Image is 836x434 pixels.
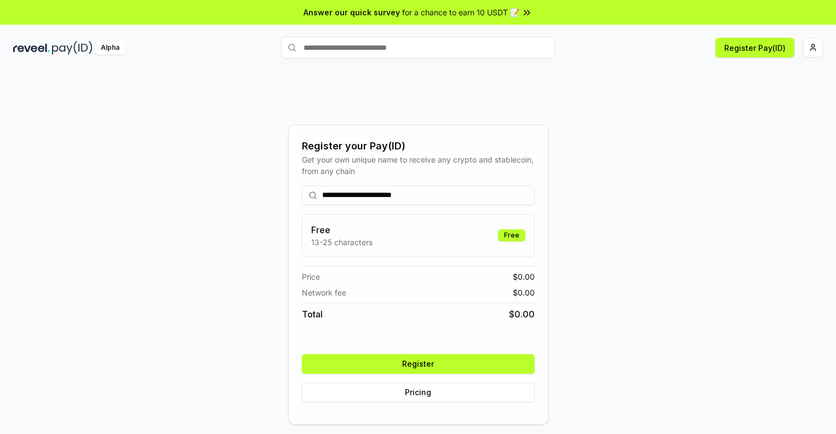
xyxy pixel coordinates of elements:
[509,308,535,321] span: $ 0.00
[402,7,519,18] span: for a chance to earn 10 USDT 📝
[498,229,525,241] div: Free
[13,41,50,55] img: reveel_dark
[302,154,535,177] div: Get your own unique name to receive any crypto and stablecoin, from any chain
[311,223,373,236] h3: Free
[513,271,535,282] span: $ 0.00
[302,308,323,321] span: Total
[302,383,535,402] button: Pricing
[95,41,125,55] div: Alpha
[513,287,535,298] span: $ 0.00
[52,41,93,55] img: pay_id
[302,138,535,154] div: Register your Pay(ID)
[302,287,346,298] span: Network fee
[304,7,400,18] span: Answer our quick survey
[302,354,535,374] button: Register
[302,271,320,282] span: Price
[715,38,794,57] button: Register Pay(ID)
[311,236,373,248] p: 13-25 characters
